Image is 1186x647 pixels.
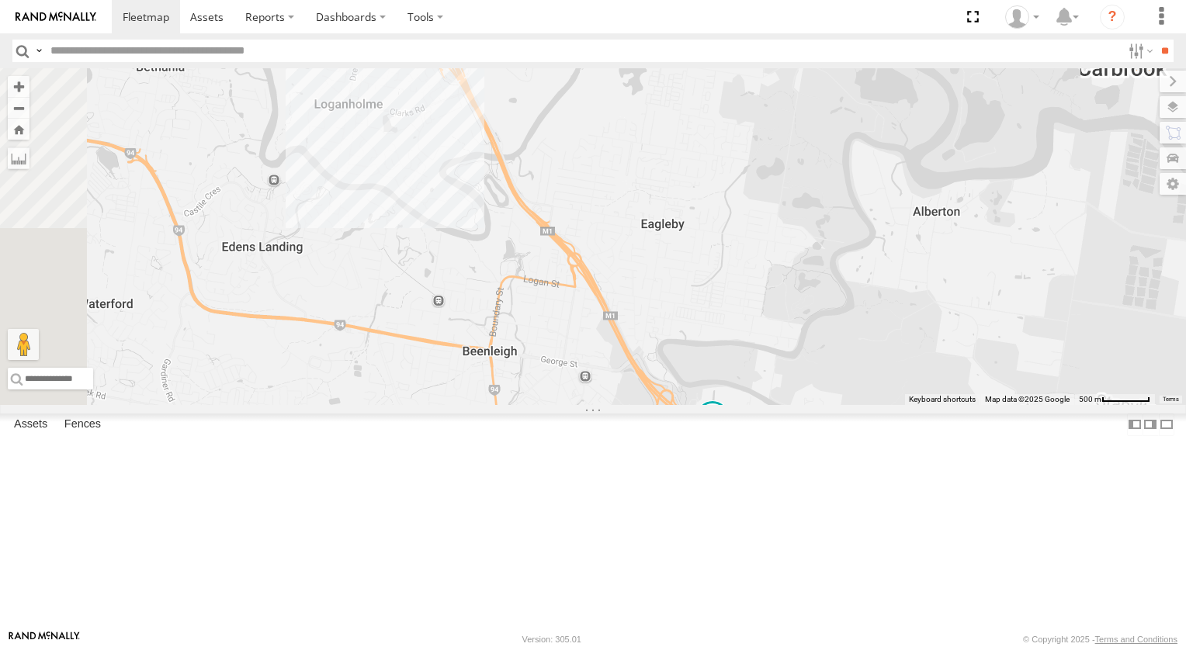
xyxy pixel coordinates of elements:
i: ? [1100,5,1125,29]
label: Dock Summary Table to the Right [1143,413,1158,436]
button: Map Scale: 500 m per 59 pixels [1074,394,1155,405]
div: © Copyright 2025 - [1023,635,1177,644]
label: Search Filter Options [1122,40,1156,62]
button: Zoom in [8,76,29,97]
a: Visit our Website [9,631,80,647]
button: Zoom Home [8,119,29,140]
a: Terms and Conditions [1095,635,1177,644]
img: rand-logo.svg [16,12,96,22]
label: Measure [8,147,29,169]
button: Drag Pegman onto the map to open Street View [8,329,39,360]
label: Dock Summary Table to the Left [1127,413,1143,436]
label: Map Settings [1160,173,1186,195]
div: Version: 305.01 [522,635,581,644]
a: Terms [1163,396,1179,403]
label: Assets [6,413,55,435]
label: Search Query [33,40,45,62]
label: Hide Summary Table [1159,413,1174,436]
button: Zoom out [8,97,29,119]
div: Turoa Warbrick [1000,5,1045,29]
button: Keyboard shortcuts [909,394,976,405]
span: Map data ©2025 Google [985,395,1070,403]
label: Fences [57,413,109,435]
span: 500 m [1079,395,1101,403]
